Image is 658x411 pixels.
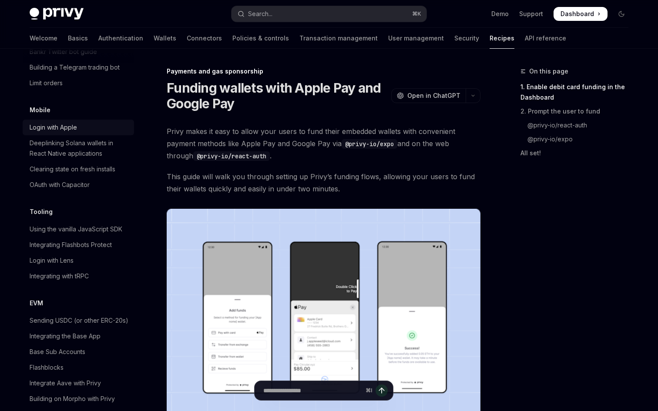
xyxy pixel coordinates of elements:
a: Connectors [187,28,222,49]
div: Integrating with tRPC [30,271,89,281]
a: Integrating Flashbots Protect [23,237,134,253]
code: @privy-io/expo [342,139,397,149]
h5: Tooling [30,207,53,217]
a: API reference [525,28,566,49]
button: Open search [232,6,426,22]
a: Login with Lens [23,253,134,268]
div: Using the vanilla JavaScript SDK [30,224,122,234]
a: Base Sub Accounts [23,344,134,360]
a: Building a Telegram trading bot [23,60,134,75]
a: All set! [520,146,635,160]
div: OAuth with Capacitor [30,180,90,190]
div: Limit orders [30,78,63,88]
a: Support [519,10,543,18]
a: Demo [491,10,509,18]
a: User management [388,28,444,49]
a: Using the vanilla JavaScript SDK [23,221,134,237]
div: Login with Lens [30,255,74,266]
div: Building on Morpho with Privy [30,394,115,404]
div: Integrating the Base App [30,331,101,341]
button: Send message [376,384,388,397]
div: Building a Telegram trading bot [30,62,120,73]
a: Login with Apple [23,120,134,135]
span: This guide will walk you through setting up Privy’s funding flows, allowing your users to fund th... [167,170,480,195]
a: Dashboard [554,7,608,21]
h5: Mobile [30,105,50,115]
a: Integrating with tRPC [23,268,134,284]
img: dark logo [30,8,84,20]
a: Limit orders [23,75,134,91]
a: @privy-io/expo [520,132,635,146]
a: Basics [68,28,88,49]
h1: Funding wallets with Apple Pay and Google Pay [167,80,388,111]
code: @privy-io/react-auth [193,151,270,161]
span: Privy makes it easy to allow your users to fund their embedded wallets with convenient payment me... [167,125,480,162]
div: Clearing state on fresh installs [30,164,115,174]
a: Security [454,28,479,49]
div: Integrating Flashbots Protect [30,240,112,250]
a: Policies & controls [232,28,289,49]
button: Toggle dark mode [614,7,628,21]
span: ⌘ K [412,10,421,17]
a: Clearing state on fresh installs [23,161,134,177]
a: Authentication [98,28,143,49]
h5: EVM [30,298,43,308]
div: Login with Apple [30,122,77,133]
span: On this page [529,66,568,77]
div: Sending USDC (or other ERC-20s) [30,315,128,326]
span: Open in ChatGPT [407,91,460,100]
a: Flashblocks [23,360,134,375]
a: Transaction management [299,28,378,49]
div: Flashblocks [30,362,64,373]
a: Building on Morpho with Privy [23,391,134,407]
a: 2. Prompt the user to fund [520,104,635,118]
a: Wallets [154,28,176,49]
a: Recipes [490,28,514,49]
a: Integrating the Base App [23,328,134,344]
div: Integrate Aave with Privy [30,378,101,388]
a: Welcome [30,28,57,49]
a: @privy-io/react-auth [520,118,635,132]
div: Deeplinking Solana wallets in React Native applications [30,138,129,159]
a: 1. Enable debit card funding in the Dashboard [520,80,635,104]
div: Payments and gas sponsorship [167,67,480,76]
a: Deeplinking Solana wallets in React Native applications [23,135,134,161]
a: Integrate Aave with Privy [23,375,134,391]
a: Sending USDC (or other ERC-20s) [23,313,134,328]
button: Open in ChatGPT [391,88,466,103]
div: Base Sub Accounts [30,347,85,357]
div: Search... [248,9,272,19]
span: Dashboard [561,10,594,18]
input: Ask a question... [263,381,362,400]
a: OAuth with Capacitor [23,177,134,193]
